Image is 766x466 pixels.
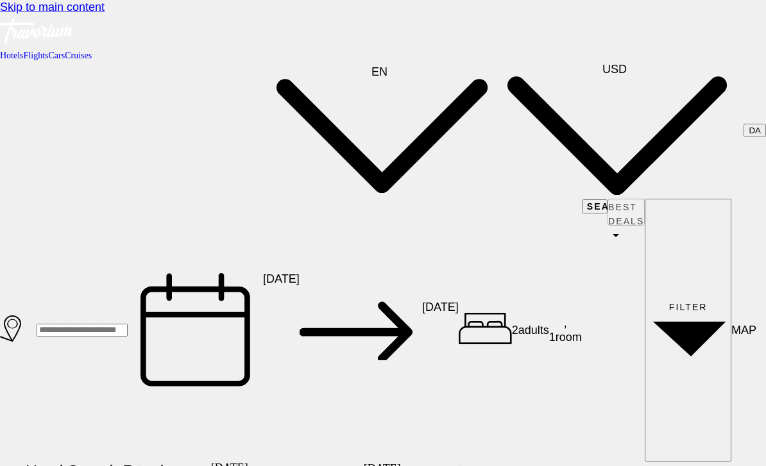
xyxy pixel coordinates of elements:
[608,202,644,226] span: Best Deals
[24,51,49,60] a: Flights
[608,199,644,246] mat-select: Sort by
[587,201,633,212] span: Search
[645,199,731,461] button: Filters
[518,324,549,337] span: Adults
[731,323,756,337] span: Map
[48,51,65,60] a: Cars
[371,65,387,78] span: en
[273,64,485,197] button: Change language
[582,199,608,213] button: Search
[37,324,128,337] input: Search hotel destination
[669,302,708,312] span: Filter
[756,329,766,331] button: Toggle map
[459,199,582,461] button: Travelers: 2 adults, 0 children
[602,63,627,76] span: USD
[744,124,766,137] button: User Menu
[512,323,549,337] span: 2
[556,331,582,344] span: Room
[549,316,582,344] span: , 1
[504,62,724,199] button: Change currency
[140,199,459,461] button: Select check in and out date
[65,51,92,60] a: Cruises
[749,126,761,135] span: DA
